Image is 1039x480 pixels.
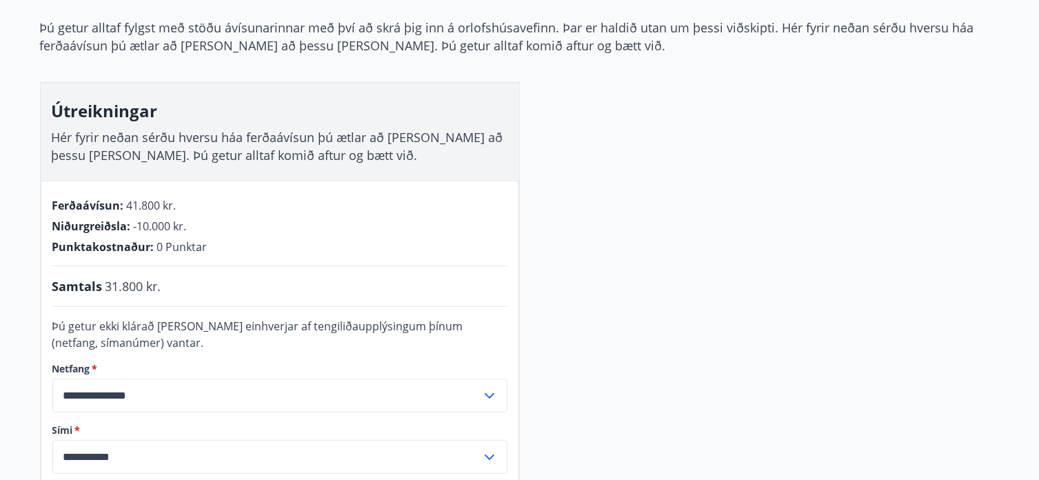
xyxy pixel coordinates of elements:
[52,423,507,437] label: Sími
[157,239,208,254] span: 0 Punktar
[105,277,161,295] span: 31.800 kr.
[40,19,1000,54] p: Þú getur alltaf fylgst með stöðu ávísunarinnar með því að skrá þig inn á orlofshúsavefinn. Þar er...
[52,129,503,163] span: Hér fyrir neðan sérðu hversu háa ferðaávísun þú ætlar að [PERSON_NAME] að þessu [PERSON_NAME]. Þú...
[52,277,103,295] span: Samtals
[52,99,508,123] h3: Útreikningar
[52,239,154,254] span: Punktakostnaður :
[52,319,463,350] span: Þú getur ekki klárað [PERSON_NAME] einhverjar af tengiliðaupplýsingum þínum (netfang, símanúmer) ...
[134,219,187,234] span: -10.000 kr.
[52,219,131,234] span: Niðurgreiðsla :
[127,198,176,213] span: 41.800 kr.
[52,362,507,376] label: Netfang
[52,198,124,213] span: Ferðaávísun :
